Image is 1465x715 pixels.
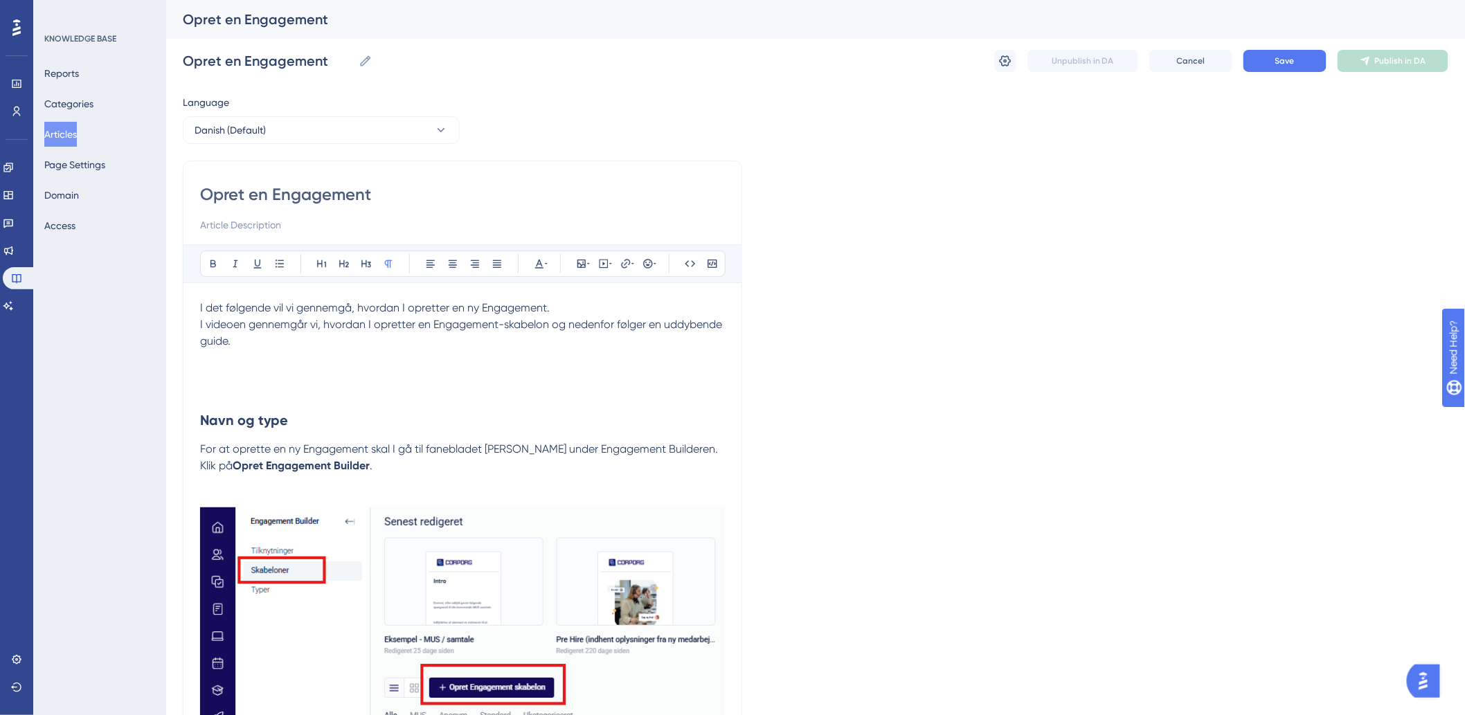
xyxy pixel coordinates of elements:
[44,122,77,147] button: Articles
[33,3,87,20] span: Need Help?
[200,301,550,314] span: I det følgende vil vi gennemgå, hvordan I opretter en ny Engagement.
[233,459,370,472] strong: Opret Engagement Builder
[200,217,725,233] input: Article Description
[44,61,79,86] button: Reports
[44,213,75,238] button: Access
[1243,50,1327,72] button: Save
[1027,50,1138,72] button: Unpublish in DA
[1338,50,1448,72] button: Publish in DA
[44,183,79,208] button: Domain
[44,33,116,44] div: KNOWLEDGE BASE
[195,122,266,138] span: Danish (Default)
[1275,55,1295,66] span: Save
[44,152,105,177] button: Page Settings
[183,10,1414,29] div: Opret en Engagement
[1375,55,1426,66] span: Publish in DA
[44,91,93,116] button: Categories
[1177,55,1205,66] span: Cancel
[200,442,721,472] span: For at oprette en ny Engagement skal I gå til fanebladet [PERSON_NAME] under Engagement Builderen...
[1052,55,1114,66] span: Unpublish in DA
[370,459,372,472] span: .
[183,51,353,71] input: Article Name
[1149,50,1232,72] button: Cancel
[1407,660,1448,702] iframe: UserGuiding AI Assistant Launcher
[183,94,229,111] span: Language
[183,116,460,144] button: Danish (Default)
[200,318,725,347] span: I videoen gennemgår vi, hvordan I opretter en Engagement-skabelon og nedenfor følger en uddybende...
[200,183,725,206] input: Article Title
[200,412,288,428] strong: Navn og type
